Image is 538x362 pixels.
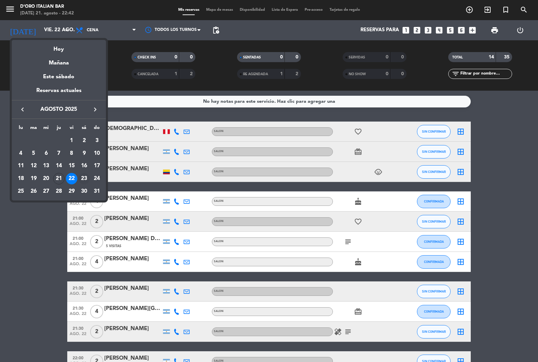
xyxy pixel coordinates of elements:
div: 24 [91,173,103,184]
td: 10 de agosto de 2025 [90,147,103,160]
td: 22 de agosto de 2025 [65,172,78,185]
td: 12 de agosto de 2025 [27,160,40,173]
th: lunes [14,124,27,134]
div: 15 [66,160,77,172]
div: 13 [40,160,52,172]
td: 9 de agosto de 2025 [78,147,91,160]
td: 26 de agosto de 2025 [27,185,40,198]
div: 9 [78,148,90,159]
div: 31 [91,186,103,197]
th: martes [27,124,40,134]
div: 19 [28,173,39,184]
th: miércoles [40,124,52,134]
div: Reservas actuales [12,86,106,100]
td: 31 de agosto de 2025 [90,185,103,198]
td: 30 de agosto de 2025 [78,185,91,198]
i: keyboard_arrow_right [91,105,99,114]
div: Este sábado [12,67,106,86]
td: 13 de agosto de 2025 [40,160,52,173]
td: 24 de agosto de 2025 [90,172,103,185]
div: 20 [40,173,52,184]
th: sábado [78,124,91,134]
div: 17 [91,160,103,172]
div: 12 [28,160,39,172]
td: 19 de agosto de 2025 [27,172,40,185]
td: 5 de agosto de 2025 [27,147,40,160]
td: 4 de agosto de 2025 [14,147,27,160]
div: 18 [15,173,27,184]
td: 27 de agosto de 2025 [40,185,52,198]
td: 2 de agosto de 2025 [78,134,91,147]
div: Hoy [12,40,106,54]
td: 8 de agosto de 2025 [65,147,78,160]
div: 2 [78,135,90,146]
td: 14 de agosto de 2025 [52,160,65,173]
div: 5 [28,148,39,159]
div: 21 [53,173,65,184]
td: 21 de agosto de 2025 [52,172,65,185]
th: jueves [52,124,65,134]
div: 22 [66,173,77,184]
th: domingo [90,124,103,134]
div: 8 [66,148,77,159]
td: 3 de agosto de 2025 [90,134,103,147]
td: 11 de agosto de 2025 [14,160,27,173]
div: 23 [78,173,90,184]
div: 1 [66,135,77,146]
td: 17 de agosto de 2025 [90,160,103,173]
button: keyboard_arrow_right [89,105,101,114]
span: agosto 2025 [29,105,89,114]
div: 10 [91,148,103,159]
td: 6 de agosto de 2025 [40,147,52,160]
div: 27 [40,186,52,197]
div: 16 [78,160,90,172]
td: 18 de agosto de 2025 [14,172,27,185]
td: 20 de agosto de 2025 [40,172,52,185]
td: 28 de agosto de 2025 [52,185,65,198]
td: AGO. [14,134,65,147]
td: 29 de agosto de 2025 [65,185,78,198]
th: viernes [65,124,78,134]
div: 4 [15,148,27,159]
div: 11 [15,160,27,172]
td: 16 de agosto de 2025 [78,160,91,173]
td: 23 de agosto de 2025 [78,172,91,185]
div: 29 [66,186,77,197]
td: 1 de agosto de 2025 [65,134,78,147]
td: 25 de agosto de 2025 [14,185,27,198]
td: 7 de agosto de 2025 [52,147,65,160]
div: 3 [91,135,103,146]
td: 15 de agosto de 2025 [65,160,78,173]
div: 28 [53,186,65,197]
div: 6 [40,148,52,159]
button: keyboard_arrow_left [16,105,29,114]
div: 25 [15,186,27,197]
div: 14 [53,160,65,172]
div: 30 [78,186,90,197]
div: Mañana [12,54,106,67]
div: 26 [28,186,39,197]
i: keyboard_arrow_left [18,105,27,114]
div: 7 [53,148,65,159]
